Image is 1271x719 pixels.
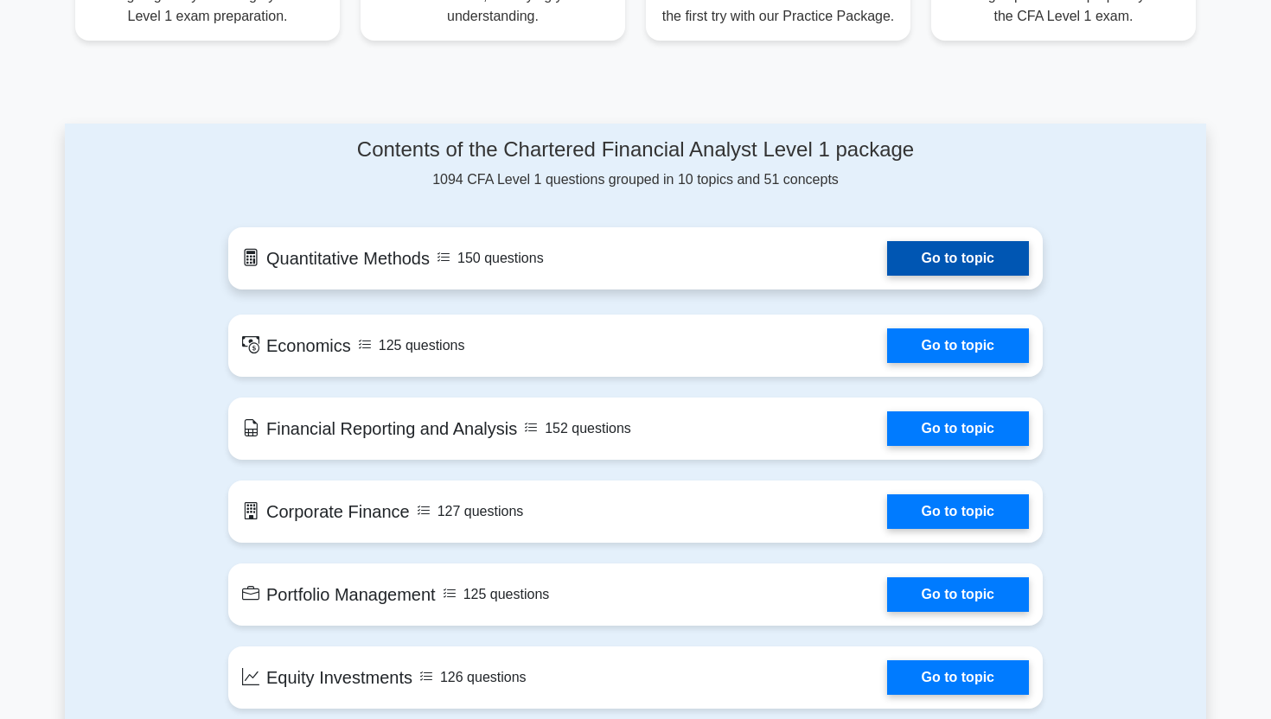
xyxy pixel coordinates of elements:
h4: Contents of the Chartered Financial Analyst Level 1 package [228,137,1043,162]
a: Go to topic [887,660,1029,695]
a: Go to topic [887,241,1029,276]
a: Go to topic [887,494,1029,529]
a: Go to topic [887,577,1029,612]
a: Go to topic [887,328,1029,363]
a: Go to topic [887,411,1029,446]
div: 1094 CFA Level 1 questions grouped in 10 topics and 51 concepts [228,137,1043,190]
